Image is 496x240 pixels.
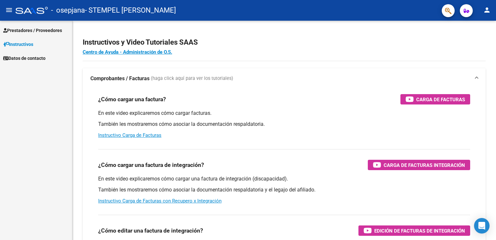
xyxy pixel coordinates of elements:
[98,175,470,182] p: En este video explicaremos cómo cargar una factura de integración (discapacidad).
[83,68,486,89] mat-expansion-panel-header: Comprobantes / Facturas (haga click aquí para ver los tutoriales)
[151,75,233,82] span: (haga click aquí para ver los tutoriales)
[98,132,161,138] a: Instructivo Carga de Facturas
[98,226,203,235] h3: ¿Cómo editar una factura de integración?
[98,121,470,128] p: También les mostraremos cómo asociar la documentación respaldatoria.
[85,3,176,17] span: - STEMPEL [PERSON_NAME]
[83,49,172,55] a: Centro de Ayuda - Administración de O.S.
[400,94,470,104] button: Carga de Facturas
[474,218,490,234] div: Open Intercom Messenger
[98,110,470,117] p: En este video explicaremos cómo cargar facturas.
[3,41,33,48] span: Instructivos
[3,55,46,62] span: Datos de contacto
[368,160,470,170] button: Carga de Facturas Integración
[483,6,491,14] mat-icon: person
[98,160,204,169] h3: ¿Cómo cargar una factura de integración?
[98,198,222,204] a: Instructivo Carga de Facturas con Recupero x Integración
[98,186,470,193] p: También les mostraremos cómo asociar la documentación respaldatoria y el legajo del afiliado.
[5,6,13,14] mat-icon: menu
[98,95,166,104] h3: ¿Cómo cargar una factura?
[374,227,465,235] span: Edición de Facturas de integración
[90,75,150,82] strong: Comprobantes / Facturas
[3,27,62,34] span: Prestadores / Proveedores
[416,95,465,104] span: Carga de Facturas
[83,36,486,49] h2: Instructivos y Video Tutoriales SAAS
[358,225,470,236] button: Edición de Facturas de integración
[51,3,85,17] span: - osepjana
[384,161,465,169] span: Carga de Facturas Integración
